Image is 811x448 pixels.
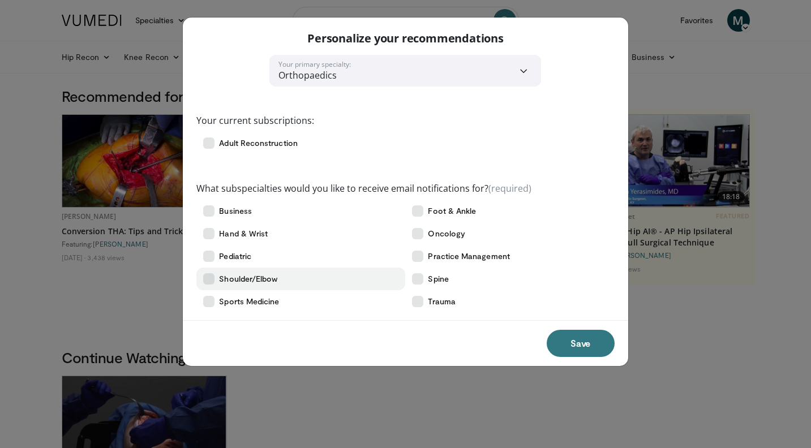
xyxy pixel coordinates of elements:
[488,182,531,195] span: (required)
[428,273,448,285] span: Spine
[219,273,277,285] span: Shoulder/Elbow
[428,251,509,262] span: Practice Management
[196,114,314,127] label: Your current subscriptions:
[428,228,465,239] span: Oncology
[219,228,268,239] span: Hand & Wrist
[219,137,297,149] span: Adult Reconstruction
[219,296,279,307] span: Sports Medicine
[428,296,455,307] span: Trauma
[547,330,615,357] button: Save
[196,182,531,195] label: What subspecialties would you like to receive email notifications for?
[428,205,476,217] span: Foot & Ankle
[307,31,504,46] p: Personalize your recommendations
[219,205,252,217] span: Business
[219,251,251,262] span: Pediatric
